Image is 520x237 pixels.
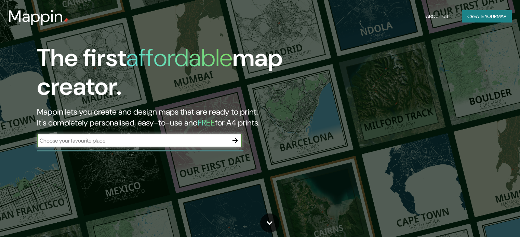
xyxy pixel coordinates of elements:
h3: Mappin [8,7,63,26]
img: mappin-pin [63,18,69,23]
button: Create yourmap [462,10,512,23]
h1: affordable [126,42,232,74]
h2: Mappin lets you create and design maps that are ready to print. It's completely personalised, eas... [37,106,297,128]
input: Choose your favourite place [37,137,228,145]
h1: The first map creator. [37,44,297,106]
button: About Us [423,10,451,23]
h5: FREE [198,117,215,128]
